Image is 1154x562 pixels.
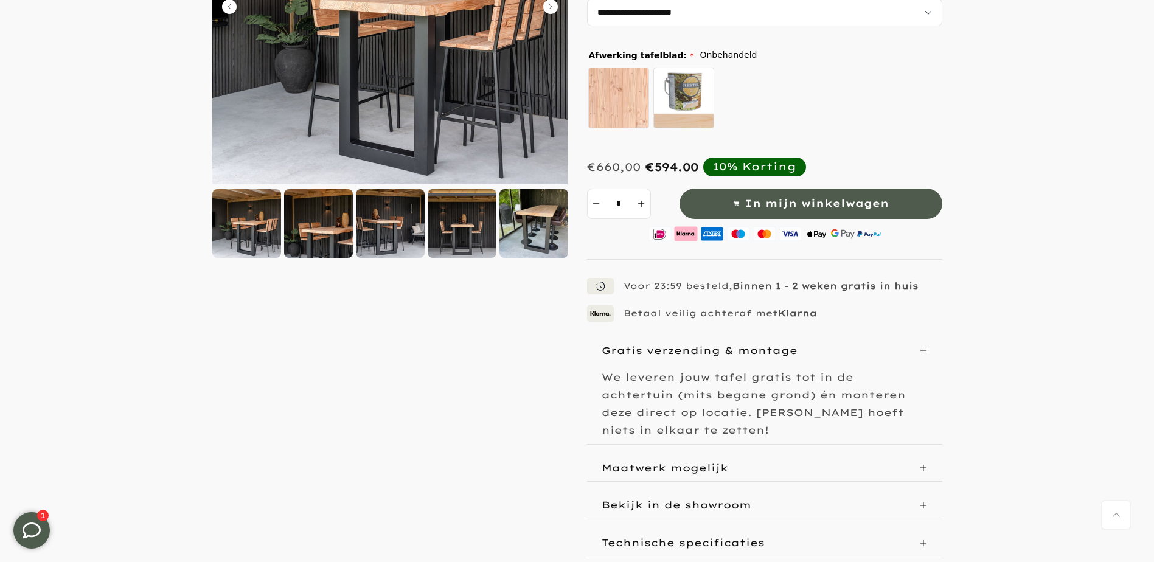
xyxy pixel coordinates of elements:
button: In mijn winkelwagen [680,189,942,219]
img: Douglas bartafel met stalen U-poten zwart [428,189,496,258]
button: decrement [587,189,605,219]
p: Gratis verzending & montage [602,344,798,356]
p: We leveren jouw tafel gratis tot in de achtertuin (mits begane grond) én monteren deze direct op ... [602,371,906,435]
iframe: toggle-frame [1,500,62,561]
span: Onbehandeld [700,47,757,63]
button: increment [633,189,651,219]
div: 10% Korting [713,160,796,173]
p: Voor 23:59 besteld, [624,280,919,291]
img: Douglas bartafel met stalen U-poten zwart [284,189,353,258]
span: €594.00 [645,160,698,174]
strong: Binnen 1 - 2 weken gratis in huis [732,280,919,291]
div: €660,00 [587,160,641,174]
img: Douglas bartafel met stalen U-poten zwart [356,189,425,258]
span: In mijn winkelwagen [745,195,889,212]
a: Terug naar boven [1102,501,1130,529]
p: Technische specificaties [602,536,765,549]
span: Afwerking tafelblad: [589,51,694,60]
strong: Klarna [778,308,817,319]
p: Maatwerk mogelijk [602,462,728,474]
p: Bekijk in de showroom [602,499,751,511]
img: Douglas bartafel met stalen U-poten zwart [212,189,281,258]
input: Quantity [605,189,633,219]
p: Betaal veilig achteraf met [624,308,817,319]
img: Douglas bartafel met stalen U-poten zwart gepoedercoat [499,189,568,258]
